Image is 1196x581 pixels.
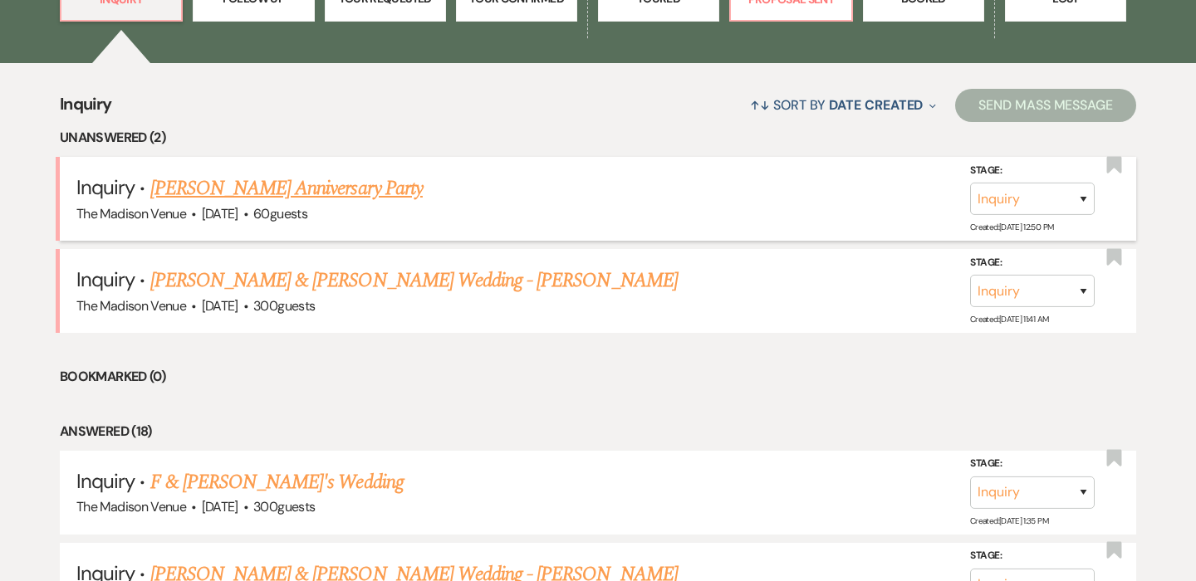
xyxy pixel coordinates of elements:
[970,455,1095,473] label: Stage:
[60,127,1136,149] li: Unanswered (2)
[253,205,307,222] span: 60 guests
[60,366,1136,388] li: Bookmarked (0)
[76,205,186,222] span: The Madison Venue
[60,421,1136,442] li: Answered (18)
[253,498,315,515] span: 300 guests
[202,498,238,515] span: [DATE]
[60,91,112,127] span: Inquiry
[76,174,135,200] span: Inquiry
[970,254,1095,272] label: Stage:
[970,547,1095,565] label: Stage:
[76,498,186,515] span: The Madison Venue
[743,83,943,127] button: Sort By Date Created
[970,515,1048,526] span: Created: [DATE] 1:35 PM
[76,297,186,315] span: The Madison Venue
[76,468,135,494] span: Inquiry
[150,266,678,295] a: [PERSON_NAME] & [PERSON_NAME] Wedding - [PERSON_NAME]
[202,205,238,222] span: [DATE]
[955,89,1136,122] button: Send Mass Message
[829,96,923,114] span: Date Created
[253,297,315,315] span: 300 guests
[76,266,135,292] span: Inquiry
[970,222,1053,232] span: Created: [DATE] 12:50 PM
[970,162,1095,180] label: Stage:
[750,96,770,114] span: ↑↓
[150,467,404,497] a: F & [PERSON_NAME]'s Wedding
[202,297,238,315] span: [DATE]
[150,173,423,203] a: [PERSON_NAME] Anniversary Party
[970,314,1048,325] span: Created: [DATE] 11:41 AM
